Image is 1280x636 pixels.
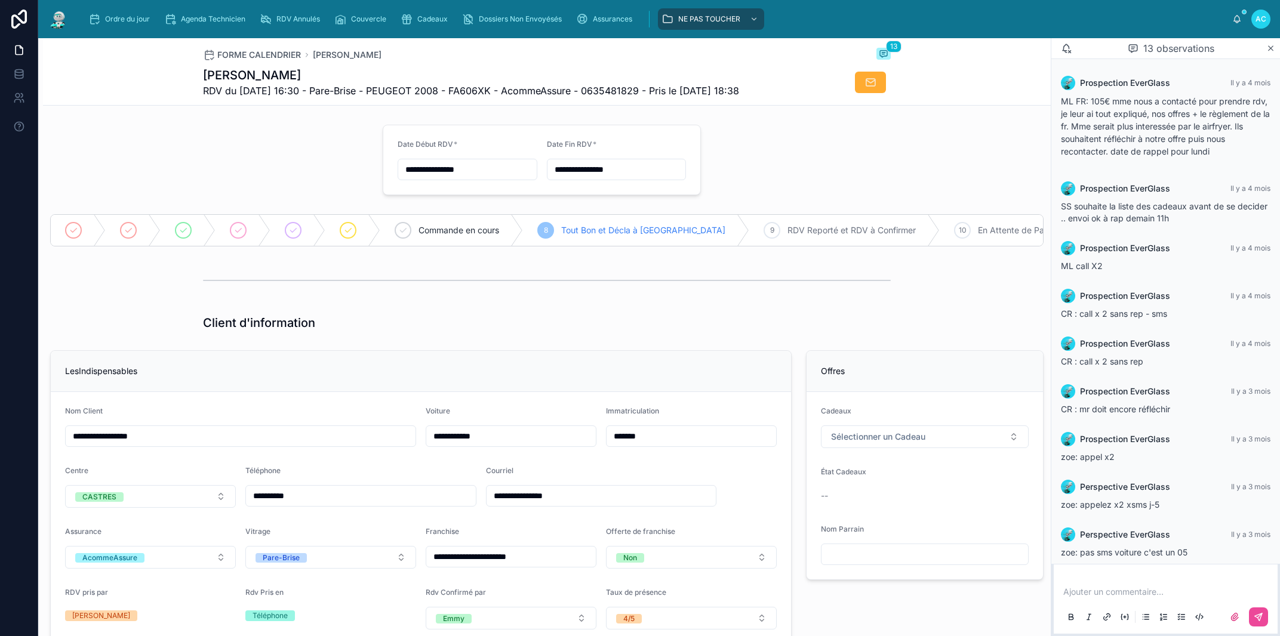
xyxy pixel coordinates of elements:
div: Les [65,365,777,377]
span: 9 [770,226,774,235]
span: zoe: pas sms voiture c'est un 05 [1061,547,1187,557]
div: Non [623,553,637,563]
span: RDV du [DATE] 16:30 - Pare-Brise - PEUGEOT 2008 - FA606XK - AcommeAssure - 0635481829 - Pris le [... [203,84,739,98]
span: Cadeaux [821,406,851,415]
span: Couvercle [351,14,386,24]
span: Vitrage [245,527,270,536]
span: Courriel [486,466,513,475]
span: Rdv Confirmé par [426,588,486,597]
span: NE PAS TOUCHER [678,14,740,24]
span: Il y a 3 mois [1231,530,1270,539]
button: Bouton de sélection [245,546,416,569]
a: FORME CALENDRIER [203,49,301,61]
a: NE PAS TOUCHER [658,8,764,30]
span: Tout Bon et Décla à [GEOGRAPHIC_DATA] [561,224,725,236]
span: Prospection EverGlass [1080,433,1170,445]
div: CASTRES [82,492,116,502]
span: Téléphone [245,466,281,475]
a: RDV Annulés [256,8,328,30]
span: Commande en cours [419,224,499,236]
img: Logo de l'application [48,10,69,29]
span: Offres [821,366,845,376]
span: zoe: appel x2 [1061,452,1115,462]
span: 13 observations [1143,41,1214,55]
span: Il y a 4 mois [1230,184,1270,193]
span: CR : call x 2 sans rep [1061,356,1143,366]
span: Prospection EverGlass [1080,77,1170,89]
a: [PERSON_NAME] [313,49,381,61]
span: 8 [544,226,548,235]
span: 10 [959,226,967,235]
span: Sélectionner un Cadeau [831,431,925,443]
span: Centre [65,466,88,475]
span: SS souhaite la liste des cadeaux avant de se decider .. envoi ok à rap demain 11h [1061,201,1267,223]
span: Il y a 4 mois [1230,78,1270,87]
a: Cadeaux [397,8,456,30]
span: FORME CALENDRIER [217,49,301,61]
span: Assurances [593,14,632,24]
span: Nom Client [65,406,103,415]
span: RDV pris par [65,588,108,597]
div: AcommeAssure [82,553,137,563]
span: -- [821,490,828,502]
span: RDV Annulés [276,14,320,24]
span: Taux de présence [606,588,666,597]
span: Franchise [426,527,459,536]
span: En Attente de Paiement [978,224,1070,236]
button: Bouton de sélection [65,485,236,508]
span: AC [1256,14,1266,24]
span: Perspective EverGlass [1080,529,1170,541]
span: Prospection EverGlass [1080,183,1170,194]
span: Assurance [65,527,101,536]
span: CR : call x 2 sans rep - sms [1061,308,1167,319]
a: Couvercle [331,8,395,30]
button: 13 [876,48,891,62]
span: ML call X2 [1061,261,1103,271]
span: Date Début RDV [398,140,453,149]
span: Il y a 3 mois [1231,434,1270,443]
span: Prospection EverGlass [1080,338,1170,350]
div: Téléphone [253,610,288,621]
span: Date Fin RDV [547,140,592,149]
span: Voiture [426,406,450,415]
button: Bouton de sélection [606,546,777,569]
span: Nom Parrain [821,524,864,533]
span: Cadeaux [417,14,448,24]
span: Il y a 3 mois [1231,387,1270,396]
span: 13 [886,41,901,53]
span: Rdv Pris en [245,588,284,597]
button: Bouton de sélection [65,546,236,569]
span: CR : mr doit encore réfléchir [1061,404,1170,414]
span: État Cadeaux [821,467,866,476]
button: Bouton de sélection [821,425,1029,448]
span: Il y a 4 mois [1230,291,1270,300]
span: Indispensables [79,366,137,376]
span: Il y a 4 mois [1230,243,1270,252]
span: Dossiers Non Envoyésés [479,14,562,24]
a: Dossiers Non Envoyésés [459,8,570,30]
span: Immatriculation [606,406,659,415]
span: Il y a 4 mois [1230,339,1270,348]
button: Bouton de sélection [606,607,777,629]
span: zoe: appelez x2 xsms j-5 [1061,499,1159,510]
span: Perspective EverGlass [1080,481,1170,493]
a: Ordre du jour [85,8,158,30]
span: Ordre du jour [105,14,150,24]
div: Emmy [443,614,464,623]
h1: [PERSON_NAME] [203,67,739,84]
span: Prospection EverGlass [1080,242,1170,254]
span: Prospection EverGlass [1080,290,1170,302]
a: Agenda Technicien [161,8,254,30]
div: contenu glissant [79,6,1232,32]
span: RDV Reporté et RDV à Confirmer [787,224,916,236]
a: Assurances [573,8,641,30]
p: ML FR: 105€ mme nous a contacté pour prendre rdv, je leur ai tout expliqué, nos offres + le règle... [1061,95,1270,158]
span: Offerte de franchise [606,527,675,536]
span: Prospection EverGlass [1080,385,1170,397]
span: Agenda Technicien [181,14,245,24]
div: [PERSON_NAME] [72,610,130,621]
span: Il y a 3 mois [1231,482,1270,491]
button: Bouton de sélection [426,607,596,629]
div: 4/5 [623,614,635,623]
div: Pare-Brise [263,553,300,563]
